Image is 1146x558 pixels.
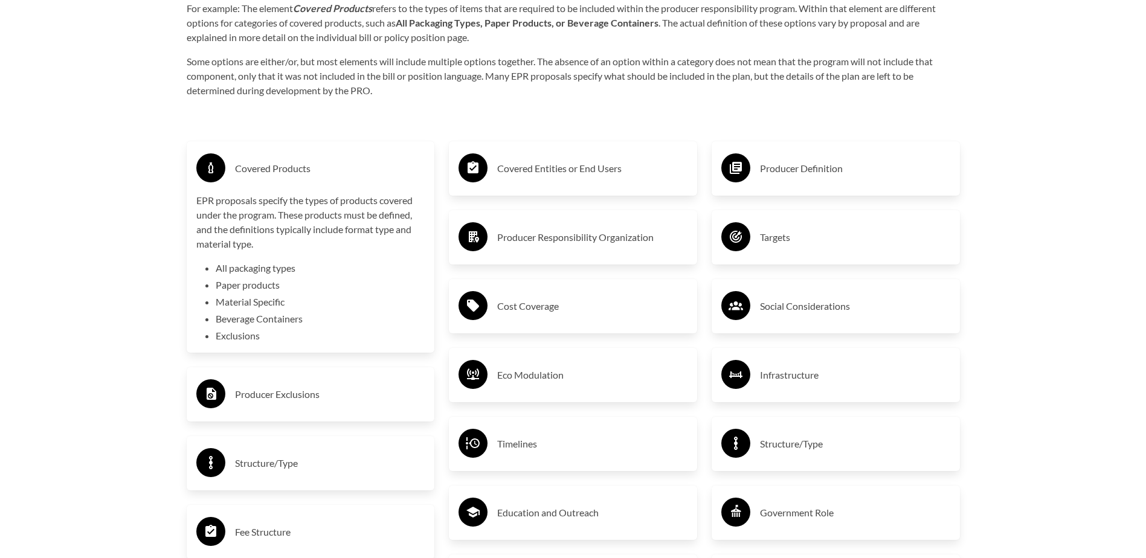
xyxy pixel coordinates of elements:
h3: Producer Definition [760,159,950,178]
h3: Timelines [497,434,687,454]
p: EPR proposals specify the types of products covered under the program. These products must be def... [196,193,425,251]
li: Beverage Containers [216,312,425,326]
h3: Government Role [760,503,950,522]
h3: Covered Entities or End Users [497,159,687,178]
li: Material Specific [216,295,425,309]
h3: Cost Coverage [497,297,687,316]
h3: Targets [760,228,950,247]
h3: Producer Exclusions [235,385,425,404]
li: Paper products [216,278,425,292]
h3: Social Considerations [760,297,950,316]
h3: Eco Modulation [497,365,687,385]
h3: Education and Outreach [497,503,687,522]
h3: Producer Responsibility Organization [497,228,687,247]
h3: Infrastructure [760,365,950,385]
h3: Fee Structure [235,522,425,542]
h3: Structure/Type [760,434,950,454]
strong: Covered Products [293,2,372,14]
h3: Covered Products [235,159,425,178]
p: Some options are either/or, but most elements will include multiple options together. The absence... [187,54,960,98]
p: For example: The element refers to the types of items that are required to be included within the... [187,1,960,45]
li: All packaging types [216,261,425,275]
li: Exclusions [216,329,425,343]
h3: Structure/Type [235,454,425,473]
strong: All Packaging Types, Paper Products, or Beverage Containers [396,17,658,28]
